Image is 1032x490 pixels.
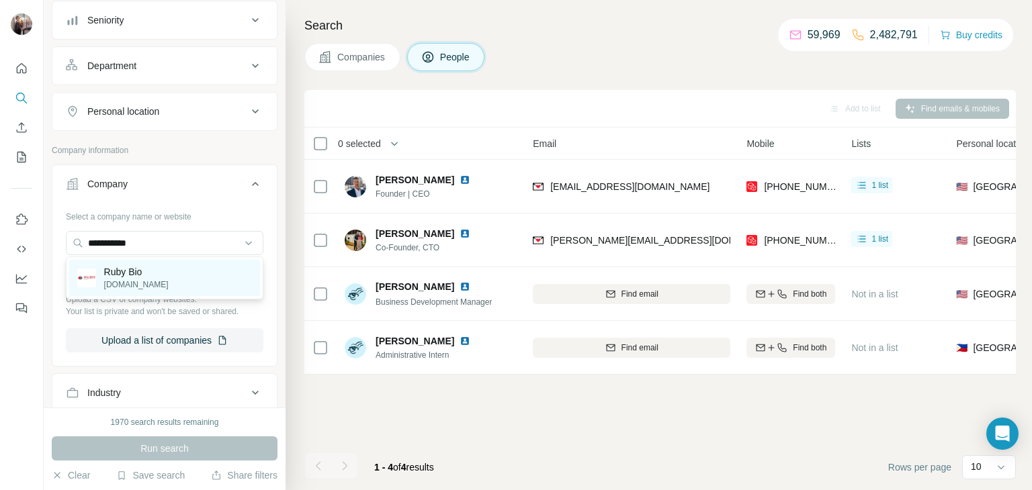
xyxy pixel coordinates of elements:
button: Enrich CSV [11,115,32,140]
span: Administrative Intern [376,349,486,361]
span: 🇵🇭 [956,341,967,354]
span: results [374,462,434,473]
img: provider prospeo logo [746,180,757,193]
img: LinkedIn logo [460,281,470,292]
button: Find email [533,284,730,304]
img: Ruby Bio [77,268,96,287]
span: [PERSON_NAME] [376,227,454,240]
span: 🇺🇸 [956,287,967,301]
div: 1970 search results remaining [111,416,219,428]
span: People [440,50,471,64]
span: Founder | CEO [376,188,486,200]
span: Companies [337,50,386,64]
div: Personal location [87,105,159,118]
button: Company [52,168,277,205]
span: [PERSON_NAME] [376,334,454,348]
div: Select a company name or website [66,205,263,223]
button: My lists [11,145,32,169]
span: [PHONE_NUMBER] [764,181,849,192]
img: provider findymail logo [533,180,544,193]
span: [EMAIL_ADDRESS][DOMAIN_NAME] [550,181,709,192]
p: 10 [971,460,982,473]
span: 1 list [871,233,888,245]
span: Mobile [746,137,774,150]
span: [PERSON_NAME] [376,280,454,293]
span: 0 selected [338,137,381,150]
img: provider prospeo logo [746,234,757,247]
span: Personal location [956,137,1028,150]
p: Your list is private and won't be saved or shared. [66,305,263,317]
img: Avatar [345,176,366,197]
button: Search [11,86,32,110]
button: Use Surfe on LinkedIn [11,207,32,232]
div: Open Intercom Messenger [986,418,1019,450]
img: Avatar [345,283,366,305]
button: Personal location [52,95,277,128]
button: Seniority [52,4,277,36]
span: 🇺🇸 [956,234,967,247]
button: Find both [746,284,835,304]
button: Industry [52,377,277,409]
button: Quick start [11,56,32,81]
p: Upload a CSV of company websites. [66,293,263,305]
span: Find both [793,342,826,354]
img: Avatar [345,230,366,251]
span: 4 [401,462,406,473]
img: Avatar [11,13,32,35]
button: Feedback [11,296,32,320]
span: [PHONE_NUMBER] [764,235,849,246]
div: Department [87,59,136,72]
span: [PERSON_NAME][EMAIL_ADDRESS][DOMAIN_NAME] [550,235,787,246]
button: Find email [533,338,730,358]
span: 1 - 4 [374,462,393,473]
button: Use Surfe API [11,237,32,261]
button: Save search [116,469,185,482]
button: Share filters [211,469,277,482]
p: [DOMAIN_NAME] [104,279,169,291]
button: Find both [746,338,835,358]
p: 2,482,791 [870,27,918,43]
button: Dashboard [11,266,32,291]
span: Co-Founder, CTO [376,242,486,254]
span: Email [533,137,556,150]
button: Department [52,50,277,82]
span: Find email [621,342,658,354]
p: Ruby Bio [104,265,169,279]
span: Find both [793,288,826,300]
img: LinkedIn logo [460,336,470,346]
p: Company information [52,144,277,156]
img: LinkedIn logo [460,175,470,185]
button: Upload a list of companies [66,328,263,352]
span: Lists [851,137,871,150]
img: LinkedIn logo [460,228,470,239]
span: Rows per page [888,460,951,474]
span: 1 list [871,179,888,191]
span: of [393,462,401,473]
h4: Search [304,16,1016,35]
span: 🇺🇸 [956,180,967,193]
button: Buy credits [940,26,1002,44]
button: Clear [52,469,90,482]
div: Seniority [87,13,124,27]
div: Industry [87,386,121,399]
span: Not in a list [851,342,898,353]
div: Company [87,177,128,191]
span: Business Development Manager [376,297,492,307]
img: provider findymail logo [533,234,544,247]
p: 59,969 [808,27,841,43]
span: Find email [621,288,658,300]
img: Avatar [345,337,366,358]
span: [PERSON_NAME] [376,173,454,187]
span: Not in a list [851,289,898,299]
